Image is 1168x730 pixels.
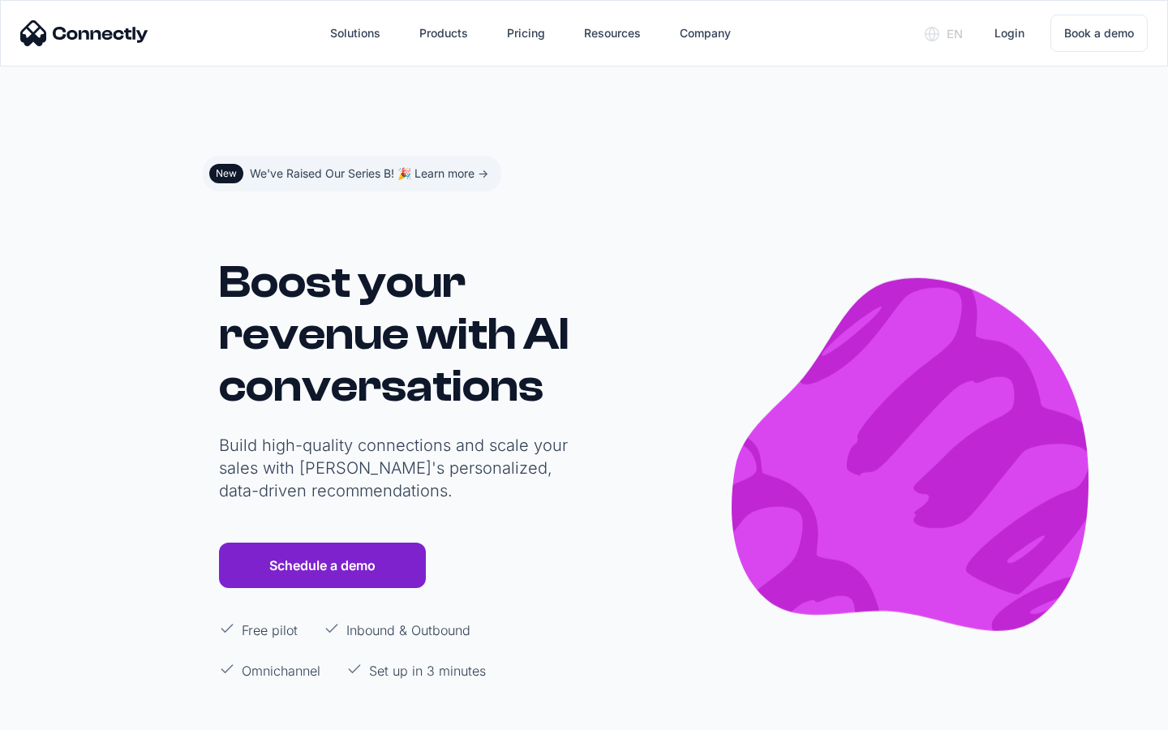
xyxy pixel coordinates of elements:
p: Free pilot [242,620,298,640]
a: Book a demo [1050,15,1148,52]
div: Company [680,22,731,45]
h1: Boost your revenue with AI conversations [219,256,576,412]
div: Resources [571,14,654,53]
div: Products [419,22,468,45]
a: Pricing [494,14,558,53]
div: Resources [584,22,641,45]
p: Omnichannel [242,661,320,681]
div: Products [406,14,481,53]
a: NewWe've Raised Our Series B! 🎉 Learn more -> [203,156,501,191]
div: New [216,167,237,180]
p: Build high-quality connections and scale your sales with [PERSON_NAME]'s personalized, data-drive... [219,434,576,502]
a: Login [981,14,1037,53]
p: Set up in 3 minutes [369,661,486,681]
ul: Language list [32,702,97,724]
a: Schedule a demo [219,543,426,588]
p: Inbound & Outbound [346,620,470,640]
div: Company [667,14,744,53]
div: Pricing [507,22,545,45]
div: en [947,23,963,45]
div: Solutions [330,22,380,45]
img: Connectly Logo [20,20,148,46]
div: We've Raised Our Series B! 🎉 Learn more -> [250,162,488,185]
div: Login [994,22,1024,45]
aside: Language selected: English [16,700,97,724]
div: en [912,21,975,45]
div: Solutions [317,14,393,53]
